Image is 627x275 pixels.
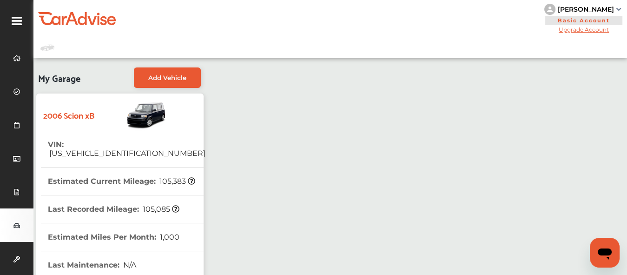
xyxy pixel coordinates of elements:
th: Estimated Current Mileage : [48,168,195,195]
span: [US_VEHICLE_IDENTIFICATION_NUMBER] [48,149,205,158]
span: Upgrade Account [544,26,623,33]
span: My Garage [38,67,80,88]
span: 1,000 [158,233,179,241]
th: VIN : [48,131,205,167]
img: sCxJUJ+qAmfqhQGDUl18vwLg4ZYJ6CxN7XmbOMBAAAAAElFTkSuQmCC [616,8,621,11]
th: Estimated Miles Per Month : [48,223,179,251]
img: placeholder_car.fcab19be.svg [40,42,54,54]
a: Add Vehicle [134,67,201,88]
span: 105,085 [141,205,179,214]
span: Add Vehicle [148,74,186,81]
div: [PERSON_NAME] [558,5,614,13]
img: knH8PDtVvWoAbQRylUukY18CTiRevjo20fAtgn5MLBQj4uumYvk2MzTtcAIzfGAtb1XOLVMAvhLuqoNAbL4reqehy0jehNKdM... [544,4,555,15]
img: Vehicle [94,98,168,131]
span: 105,383 [158,177,195,186]
th: Last Recorded Mileage : [48,195,179,223]
iframe: Button to launch messaging window [590,238,620,268]
span: N/A [122,261,136,269]
strong: 2006 Scion xB [43,107,94,122]
span: Basic Account [545,16,622,25]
